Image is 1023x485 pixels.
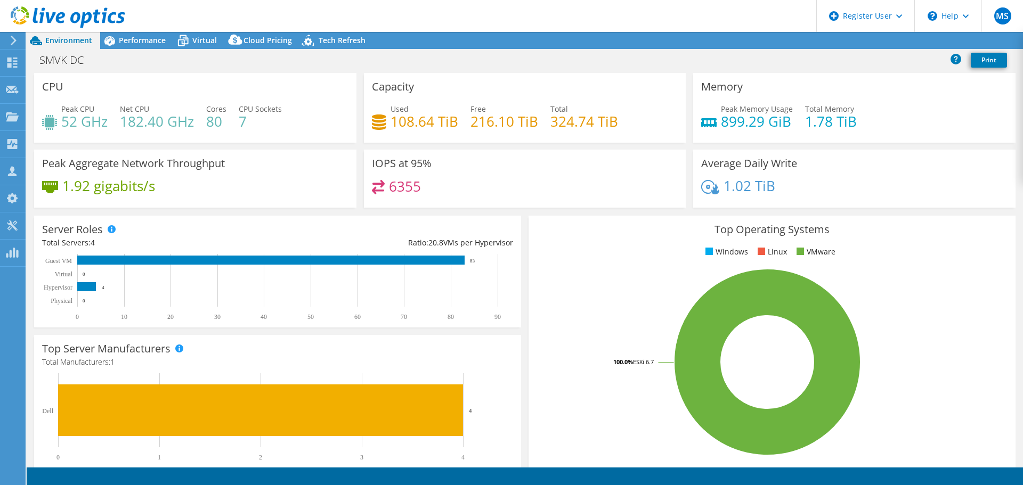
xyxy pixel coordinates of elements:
[261,313,267,320] text: 40
[794,246,835,258] li: VMware
[45,35,92,45] span: Environment
[42,224,103,235] h3: Server Roles
[42,356,513,368] h4: Total Manufacturers:
[42,237,278,249] div: Total Servers:
[102,285,104,290] text: 4
[372,158,432,169] h3: IOPS at 95%
[243,35,292,45] span: Cloud Pricing
[470,258,475,264] text: 83
[494,313,501,320] text: 90
[167,313,174,320] text: 20
[448,313,454,320] text: 80
[83,272,85,277] text: 0
[83,298,85,303] text: 0
[805,116,857,127] h4: 1.78 TiB
[703,246,748,258] li: Windows
[319,35,366,45] span: Tech Refresh
[45,257,72,265] text: Guest VM
[755,246,787,258] li: Linux
[42,158,225,169] h3: Peak Aggregate Network Throughput
[51,297,72,305] text: Physical
[76,313,79,320] text: 0
[120,104,149,114] span: Net CPU
[278,237,513,249] div: Ratio: VMs per Hypervisor
[56,454,60,461] text: 0
[391,104,409,114] span: Used
[721,116,793,127] h4: 899.29 GiB
[206,116,226,127] h4: 80
[119,35,166,45] span: Performance
[550,116,618,127] h4: 324.74 TiB
[42,407,53,415] text: Dell
[35,54,100,66] h1: SMVK DC
[928,11,937,21] svg: \n
[724,180,775,192] h4: 1.02 TiB
[239,104,282,114] span: CPU Sockets
[613,358,633,366] tspan: 100.0%
[550,104,568,114] span: Total
[461,454,465,461] text: 4
[971,53,1007,68] a: Print
[42,81,63,93] h3: CPU
[721,104,793,114] span: Peak Memory Usage
[307,313,314,320] text: 50
[91,237,95,248] span: 4
[239,116,282,127] h4: 7
[61,104,94,114] span: Peak CPU
[401,313,407,320] text: 70
[701,81,743,93] h3: Memory
[633,358,654,366] tspan: ESXi 6.7
[192,35,217,45] span: Virtual
[537,224,1008,235] h3: Top Operating Systems
[354,313,361,320] text: 60
[469,407,472,414] text: 4
[470,104,486,114] span: Free
[805,104,854,114] span: Total Memory
[994,7,1011,24] span: MS
[372,81,414,93] h3: Capacity
[61,116,108,127] h4: 52 GHz
[62,180,155,192] h4: 1.92 gigabits/s
[214,313,221,320] text: 30
[259,454,262,461] text: 2
[389,180,421,192] h4: 6355
[42,343,170,355] h3: Top Server Manufacturers
[360,454,363,461] text: 3
[158,454,161,461] text: 1
[120,116,194,127] h4: 182.40 GHz
[55,270,73,278] text: Virtual
[206,104,226,114] span: Cores
[470,116,538,127] h4: 216.10 TiB
[44,284,72,291] text: Hypervisor
[110,357,115,367] span: 1
[391,116,458,127] h4: 108.64 TiB
[701,158,797,169] h3: Average Daily Write
[121,313,127,320] text: 10
[428,237,443,248] span: 20.8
